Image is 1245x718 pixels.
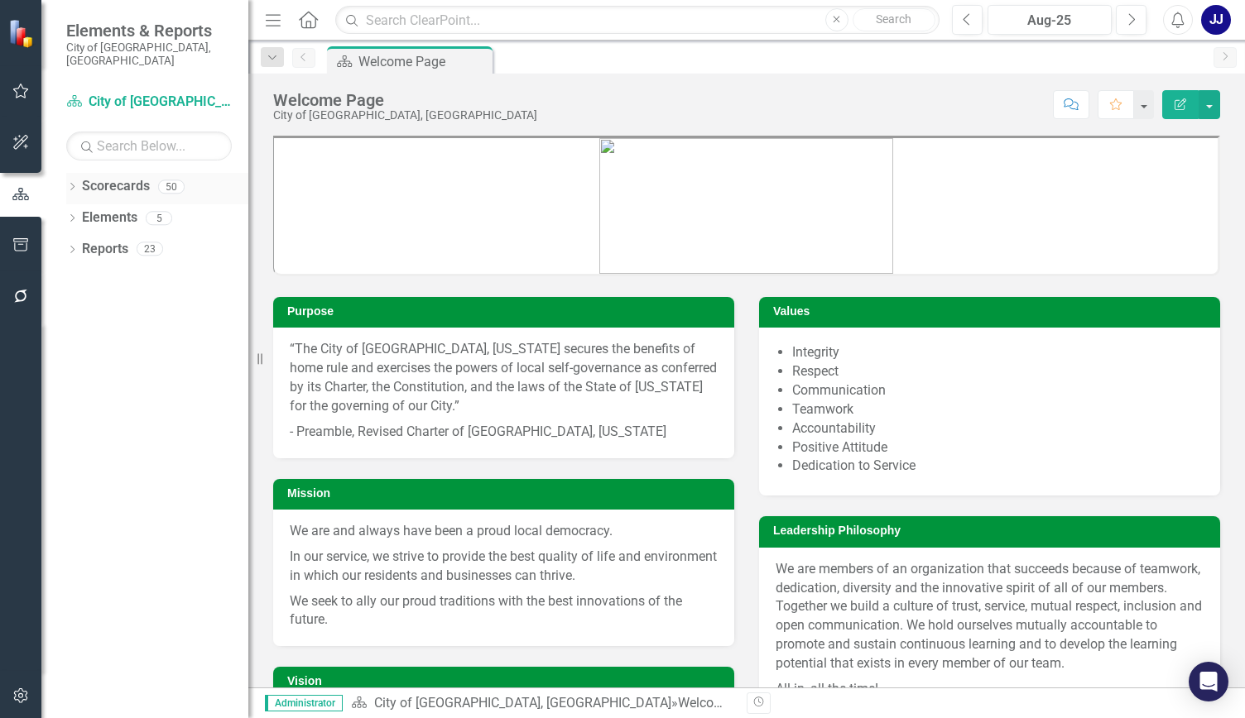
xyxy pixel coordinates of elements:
[1201,5,1231,35] button: JJ
[66,132,232,160] input: Search Below...
[290,340,718,419] p: “The City of [GEOGRAPHIC_DATA], [US_STATE] secures the benefits of home rule and exercises the po...
[374,695,671,711] a: City of [GEOGRAPHIC_DATA], [GEOGRAPHIC_DATA]
[290,419,718,442] p: - Preamble, Revised Charter of [GEOGRAPHIC_DATA], [US_STATE]
[792,343,1204,362] li: Integrity
[792,457,1204,476] li: Dedication to Service
[773,305,1212,318] h3: Values
[273,109,537,122] div: City of [GEOGRAPHIC_DATA], [GEOGRAPHIC_DATA]
[1189,662,1228,701] div: Open Intercom Messenger
[792,400,1204,419] li: Teamwork
[82,208,137,227] a: Elements
[853,8,935,31] button: Search
[351,694,734,713] div: »
[988,5,1112,35] button: Aug-25
[82,240,128,259] a: Reports
[8,19,37,48] img: ClearPoint Strategy
[290,589,718,630] p: We seek to ally our proud traditions with the best innovations of the future.
[776,677,1204,699] p: All in, all the time!
[265,695,343,711] span: Administrator
[158,179,185,194] div: 50
[287,305,726,318] h3: Purpose
[993,11,1106,31] div: Aug-25
[273,91,537,109] div: Welcome Page
[792,419,1204,438] li: Accountability
[66,41,232,68] small: City of [GEOGRAPHIC_DATA], [GEOGRAPHIC_DATA]
[66,93,232,112] a: City of [GEOGRAPHIC_DATA], [GEOGRAPHIC_DATA]
[287,487,726,500] h3: Mission
[290,544,718,589] p: In our service, we strive to provide the best quality of life and environment in which our reside...
[792,438,1204,457] li: Positive Attitude
[82,177,150,196] a: Scorecards
[792,362,1204,381] li: Respect
[290,522,718,544] p: We are and always have been a proud local democracy.
[776,560,1204,677] p: We are members of an organization that succeeds because of teamwork, dedication, diversity and th...
[678,695,765,711] div: Welcome Page
[335,6,940,35] input: Search ClearPoint...
[876,12,911,26] span: Search
[146,211,172,225] div: 5
[792,381,1204,400] li: Communication
[137,242,163,256] div: 23
[66,21,232,41] span: Elements & Reports
[287,675,726,687] h3: Vision
[358,51,488,72] div: Welcome Page
[773,524,1212,537] h3: Leadership Philosophy
[599,138,893,274] img: city-of-dublin-logo.png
